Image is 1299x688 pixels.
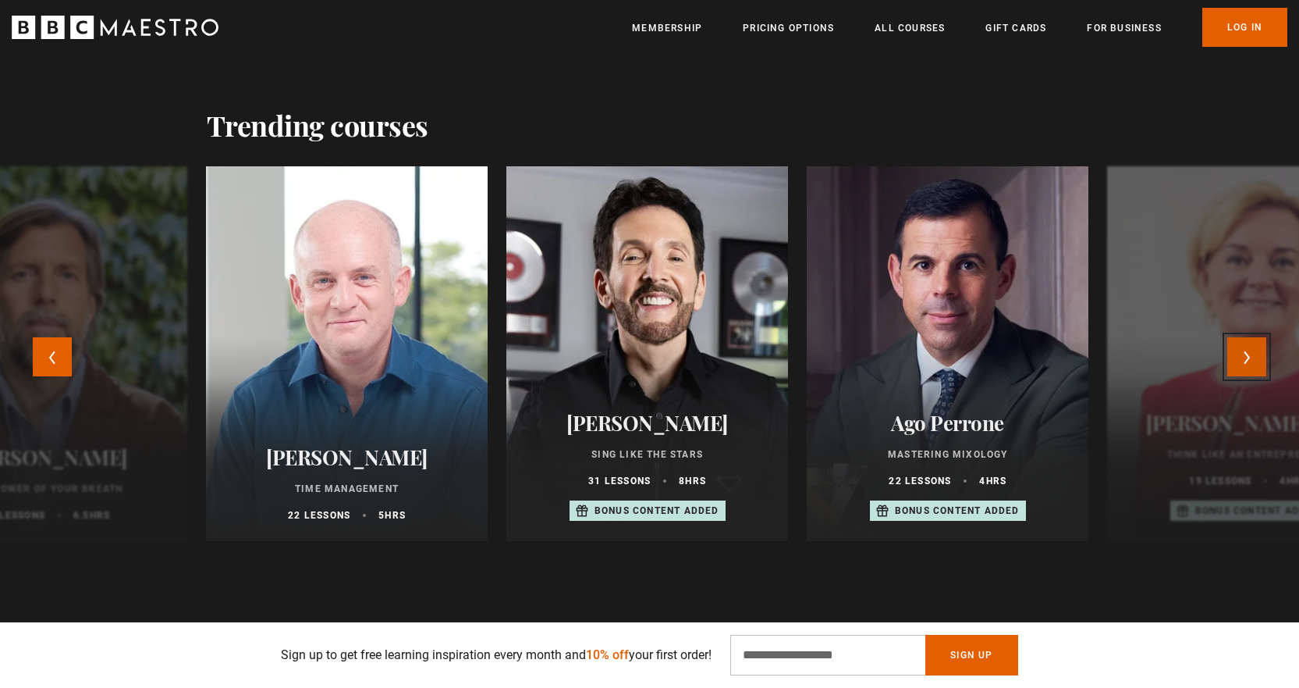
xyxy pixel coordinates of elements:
[385,510,406,521] abbr: hrs
[288,508,350,522] p: 22 lessons
[1189,474,1251,488] p: 19 lessons
[90,510,111,521] abbr: hrs
[986,476,1007,487] abbr: hrs
[679,474,706,488] p: 8
[207,109,428,141] h2: Trending courses
[225,482,469,496] p: Time Management
[225,445,469,469] h2: [PERSON_NAME]
[525,447,769,462] p: Sing Like the Stars
[206,166,488,541] a: [PERSON_NAME] Time Management 22 lessons 5hrs
[632,8,1287,47] nav: Primary
[632,20,702,36] a: Membership
[825,411,1070,435] h2: Ago Perrone
[685,476,706,487] abbr: hrs
[743,20,834,36] a: Pricing Options
[525,411,769,435] h2: [PERSON_NAME]
[825,447,1070,462] p: Mastering Mixology
[594,504,719,518] p: Bonus content added
[73,508,110,522] p: 6.5
[925,635,1017,676] button: Sign Up
[807,166,1088,541] a: Ago Perrone Mastering Mixology 22 lessons 4hrs Bonus content added
[1087,20,1161,36] a: For business
[378,508,406,522] p: 5
[1202,8,1287,47] a: Log In
[588,474,651,488] p: 31 lessons
[985,20,1046,36] a: Gift Cards
[979,474,1006,488] p: 4
[281,646,712,665] p: Sign up to get free learning inspiration every month and your first order!
[895,504,1020,518] p: Bonus content added
[12,16,218,39] svg: BBC Maestro
[875,20,945,36] a: All Courses
[889,474,951,488] p: 22 lessons
[506,166,788,541] a: [PERSON_NAME] Sing Like the Stars 31 lessons 8hrs Bonus content added
[586,647,629,662] span: 10% off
